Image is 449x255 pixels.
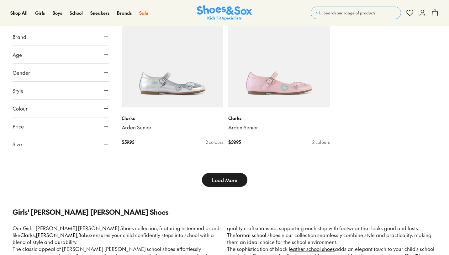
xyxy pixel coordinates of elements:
[311,7,401,19] button: Search our range of products
[13,105,28,112] span: Colour
[13,117,109,135] button: Price
[139,10,148,16] a: Sale
[78,231,93,238] a: Bobux
[13,69,30,76] span: Gender
[206,139,223,145] div: 2 colours
[228,139,241,145] span: $ 59.95
[122,115,223,122] p: Clarks
[20,231,35,238] a: Clarks
[13,140,22,148] span: Size
[13,100,109,117] button: Colour
[324,10,375,16] span: Search our range of products
[13,87,24,94] span: Style
[10,10,28,16] a: Shop All
[235,231,280,238] a: formal school shoes
[36,231,77,238] a: [PERSON_NAME]
[228,115,330,122] p: Clarks
[13,64,109,81] button: Gender
[35,10,45,16] a: Girls
[13,207,436,217] p: Girls' [PERSON_NAME] [PERSON_NAME] Shoes
[312,139,330,145] div: 2 colours
[122,139,134,145] span: $ 59.95
[13,33,26,41] span: Brand
[122,124,223,131] a: Arden Senior
[228,124,330,131] a: Arden Senior
[13,82,109,99] button: Style
[13,28,109,46] button: Brand
[202,173,247,187] button: Load More
[197,5,252,21] a: Shoes & Sox
[70,10,83,16] a: School
[90,10,109,16] a: Sneakers
[13,122,24,130] span: Price
[212,176,237,184] span: Load More
[52,10,62,16] a: Boys
[13,51,22,58] span: Age
[13,225,222,246] p: Our Girls' [PERSON_NAME] [PERSON_NAME] Shoes collection, featuring esteemed brands like , , ensur...
[290,245,335,252] a: eather school shoes
[117,10,132,16] a: Brands
[197,5,252,21] img: SNS_Logo_Responsive.svg
[13,135,109,153] button: Size
[13,46,109,63] button: Age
